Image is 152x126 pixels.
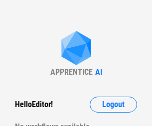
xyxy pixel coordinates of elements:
div: AI [95,67,102,77]
img: Apprentice AI [56,31,96,67]
div: APPRENTICE [50,67,93,77]
span: Logout [102,101,125,109]
div: Hello Editor ! [15,97,53,113]
button: Logout [90,97,137,113]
